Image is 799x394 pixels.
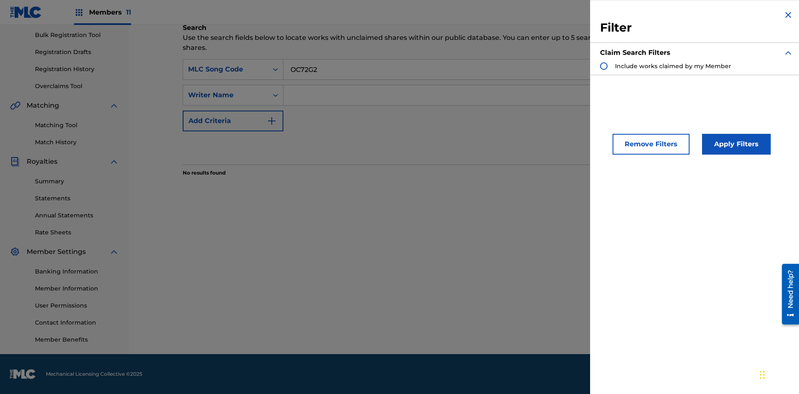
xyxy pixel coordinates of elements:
[126,8,131,16] span: 11
[188,90,263,100] div: Writer Name
[89,7,131,17] span: Members
[776,261,799,329] iframe: Resource Center
[35,228,119,237] a: Rate Sheets
[35,318,119,327] a: Contact Information
[10,247,20,257] img: Member Settings
[35,48,119,57] a: Registration Drafts
[10,101,20,111] img: Matching
[35,267,119,276] a: Banking Information
[109,247,119,257] img: expand
[188,64,263,74] div: MLC Song Code
[46,370,142,378] span: Mechanical Licensing Collective © 2025
[600,20,793,35] h3: Filter
[27,157,57,167] span: Royalties
[783,10,793,20] img: close
[613,134,690,155] button: Remove Filters
[35,301,119,310] a: User Permissions
[10,369,36,379] img: logo
[600,49,670,57] strong: Claim Search Filters
[27,101,59,111] span: Matching
[183,111,283,131] button: Add Criteria
[74,7,84,17] img: Top Rightsholders
[27,247,86,257] span: Member Settings
[35,82,119,91] a: Overclaims Tool
[109,101,119,111] img: expand
[35,121,119,130] a: Matching Tool
[183,33,745,53] p: Use the search fields below to locate works with unclaimed shares within our public database. You...
[35,138,119,147] a: Match History
[35,335,119,344] a: Member Benefits
[183,23,745,33] h6: Search
[10,6,42,18] img: MLC Logo
[35,284,119,293] a: Member Information
[35,194,119,203] a: Statements
[183,169,226,177] p: No results found
[615,62,731,70] span: Include works claimed by my Member
[35,31,119,39] a: Bulk Registration Tool
[760,362,765,387] div: Drag
[35,211,119,220] a: Annual Statements
[757,354,799,394] iframe: Chat Widget
[267,116,277,126] img: 9d2ae6d4665cec9f34b9.svg
[10,157,20,167] img: Royalties
[783,48,793,58] img: expand
[35,65,119,74] a: Registration History
[109,157,119,167] img: expand
[183,59,745,165] form: Search Form
[702,134,771,155] button: Apply Filters
[35,177,119,186] a: Summary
